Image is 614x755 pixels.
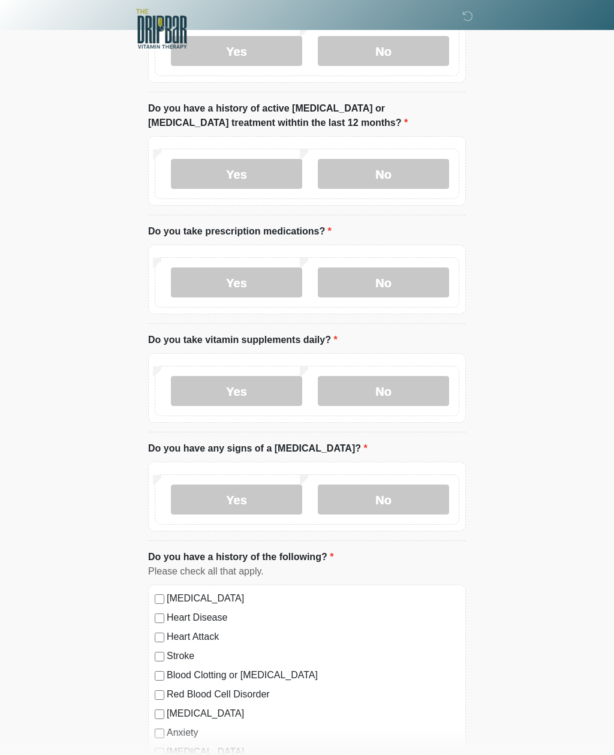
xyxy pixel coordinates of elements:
label: Yes [171,376,302,406]
label: Do you take prescription medications? [148,224,332,239]
label: Red Blood Cell Disorder [167,687,459,702]
input: Red Blood Cell Disorder [155,690,164,700]
label: [MEDICAL_DATA] [167,706,459,721]
input: Anxiety [155,729,164,738]
input: [MEDICAL_DATA] [155,709,164,719]
label: Stroke [167,649,459,663]
img: The DRIPBaR - Alamo Ranch SATX Logo [136,9,187,49]
label: No [318,485,449,515]
label: No [318,159,449,189]
input: Blood Clotting or [MEDICAL_DATA] [155,671,164,681]
input: Stroke [155,652,164,661]
label: Do you take vitamin supplements daily? [148,333,338,347]
input: Heart Attack [155,633,164,642]
label: Yes [171,159,302,189]
div: Please check all that apply. [148,564,466,579]
label: Do you have a history of active [MEDICAL_DATA] or [MEDICAL_DATA] treatment withtin the last 12 mo... [148,101,466,130]
label: Do you have a history of the following? [148,550,333,564]
label: Blood Clotting or [MEDICAL_DATA] [167,668,459,682]
label: [MEDICAL_DATA] [167,591,459,606]
label: Anxiety [167,726,459,740]
label: No [318,267,449,297]
label: Yes [171,485,302,515]
input: Heart Disease [155,613,164,623]
label: Heart Disease [167,610,459,625]
input: [MEDICAL_DATA] [155,594,164,604]
label: No [318,376,449,406]
label: Do you have any signs of a [MEDICAL_DATA]? [148,441,368,456]
label: Yes [171,267,302,297]
label: Heart Attack [167,630,459,644]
